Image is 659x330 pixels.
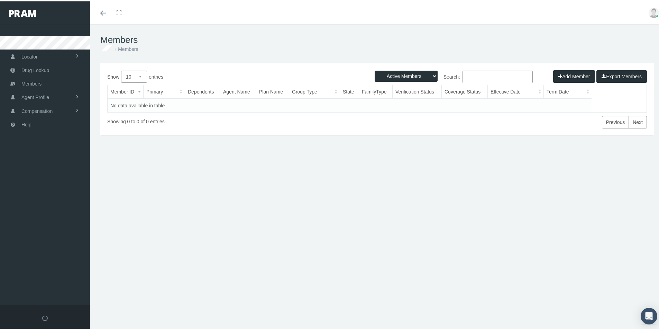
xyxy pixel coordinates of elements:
li: Members [113,44,138,52]
th: Group Type: activate to sort column ascending [289,84,340,97]
th: Primary: activate to sort column ascending [144,84,185,97]
td: No data available in table [108,97,592,111]
th: FamilyType [359,84,393,97]
img: PRAM_20_x_78.png [9,9,36,16]
th: Dependents [185,84,220,97]
th: Agent Name [220,84,256,97]
th: Verification Status [393,84,442,97]
select: Showentries [121,69,147,81]
h1: Members [100,33,654,44]
th: State [340,84,359,97]
th: Term Date: activate to sort column ascending [544,84,592,97]
a: Previous [602,115,629,127]
label: Show entries [107,69,377,81]
div: Open Intercom Messenger [641,306,657,323]
span: Compensation [21,103,53,116]
a: Next [629,115,647,127]
span: Help [21,117,31,130]
th: Plan Name [256,84,289,97]
th: Member ID: activate to sort column ascending [108,84,144,97]
span: Agent Profile [21,89,49,102]
th: Effective Date: activate to sort column ascending [488,84,544,97]
span: Members [21,76,42,89]
span: Locator [21,49,38,62]
button: Export Members [596,69,647,81]
label: Search: [377,69,533,82]
input: Search: [463,69,533,82]
span: Drug Lookup [21,62,49,75]
th: Coverage Status [442,84,488,97]
img: user-placeholder.jpg [649,6,659,17]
